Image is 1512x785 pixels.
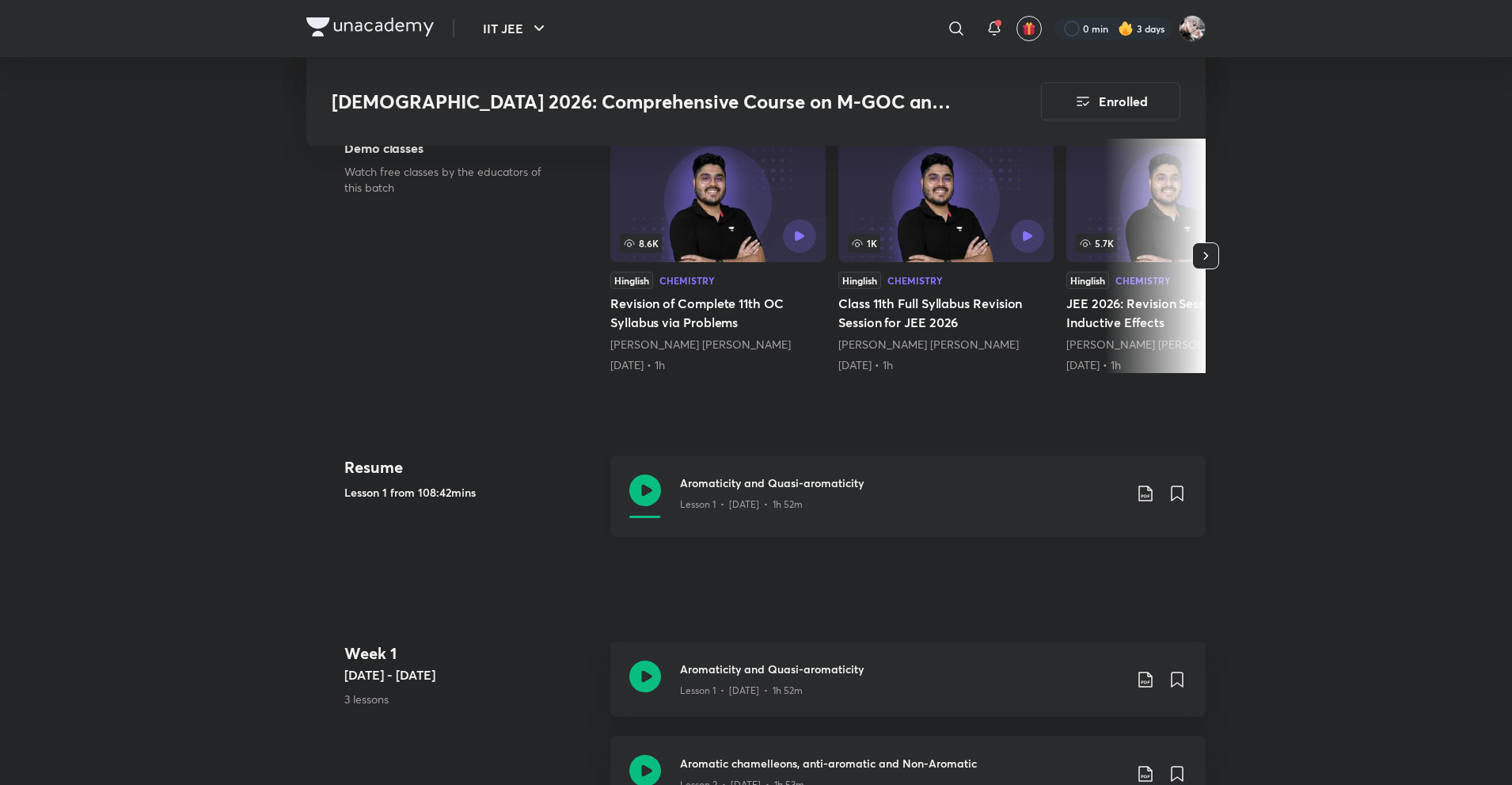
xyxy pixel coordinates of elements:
[344,665,598,684] h5: [DATE] - [DATE]
[680,755,1123,772] h3: Aromatic chamelleons, anti-aromatic and Non-Aromatic
[1066,337,1247,352] a: [PERSON_NAME] [PERSON_NAME]
[610,642,1206,736] a: Aromaticity and Quasi-aromaticityLesson 1 • [DATE] • 1h 52m
[332,90,952,113] h3: [DEMOGRAPHIC_DATA] 2026: Comprehensive Course on M-GOC and GOC-2 (Mecha)
[680,661,1123,677] h3: Aromaticity and Quasi-aromaticity
[1179,15,1206,42] img: Navin Raj
[610,455,1206,556] a: Aromaticity and Quasi-aromaticityLesson 1 • [DATE] • 1h 52m
[838,294,1054,332] h5: Class 11th Full Syllabus Revision Session for JEE 2026
[838,337,1019,352] a: [PERSON_NAME] [PERSON_NAME]
[1066,357,1282,373] div: 18th Jun • 1h
[680,474,1123,491] h3: Aromaticity and Quasi-aromaticity
[610,357,826,373] div: 27th Apr • 1h
[620,234,662,253] span: 8.6K
[680,497,803,512] p: Lesson 1 • [DATE] • 1h 52m
[1118,21,1134,36] img: streak
[838,139,1054,373] a: 1KHinglishChemistryClass 11th Full Syllabus Revision Session for JEE 2026[PERSON_NAME] [PERSON_NA...
[610,337,826,352] div: Mohammad Kashif Alam
[838,139,1054,373] a: Class 11th Full Syllabus Revision Session for JEE 2026
[306,17,434,40] a: Company Logo
[610,294,826,332] h5: Revision of Complete 11th OC Syllabus via Problems
[659,276,715,285] div: Chemistry
[1066,272,1109,289] div: Hinglish
[610,272,653,289] div: Hinglish
[838,337,1054,352] div: Mohammad Kashif Alam
[1066,337,1282,352] div: Mohammad Kashif Alam
[680,684,803,698] p: Lesson 1 • [DATE] • 1h 52m
[1022,21,1036,36] img: avatar
[344,642,598,665] h4: Week 1
[306,17,434,36] img: Company Logo
[887,276,943,285] div: Chemistry
[344,164,560,196] p: Watch free classes by the educators of this batch
[1016,16,1042,41] button: avatar
[344,484,598,501] h5: Lesson 1 from 108:42mins
[838,272,881,289] div: Hinglish
[1066,139,1282,373] a: JEE 2026: Revision Session on Inductive Effects
[344,691,598,707] p: 3 lessons
[344,139,560,158] h5: Demo classes
[610,337,791,352] a: [PERSON_NAME] [PERSON_NAME]
[1041,82,1180,120] button: Enrolled
[473,13,558,44] button: IIT JEE
[1076,234,1117,253] span: 5.7K
[1066,294,1282,332] h5: JEE 2026: Revision Session on Inductive Effects
[344,455,598,479] h4: Resume
[610,139,826,373] a: 8.6KHinglishChemistryRevision of Complete 11th OC Syllabus via Problems[PERSON_NAME] [PERSON_NAME...
[848,234,880,253] span: 1K
[610,139,826,373] a: Revision of Complete 11th OC Syllabus via Problems
[838,357,1054,373] div: 4th Jun • 1h
[1066,139,1282,373] a: 5.7KHinglishChemistryJEE 2026: Revision Session on Inductive Effects[PERSON_NAME] [PERSON_NAME][D...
